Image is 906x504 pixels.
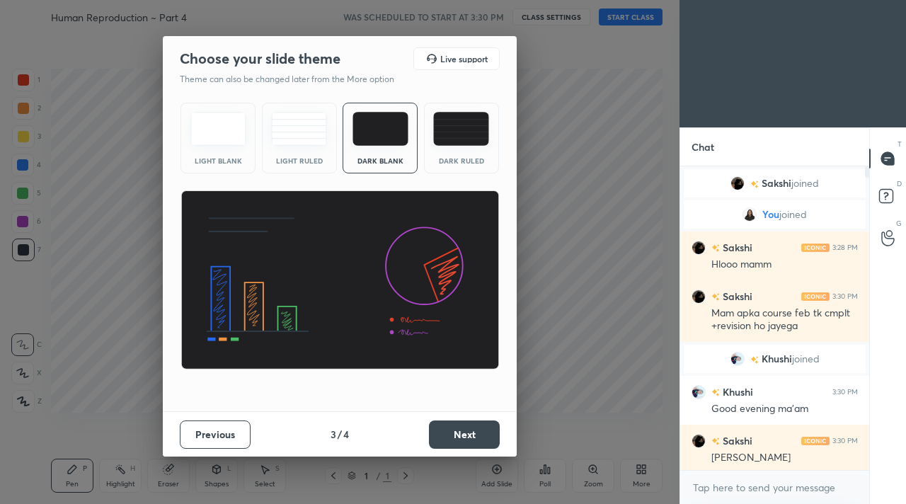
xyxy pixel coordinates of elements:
[271,157,328,164] div: Light Ruled
[680,166,869,470] div: grid
[762,178,791,189] span: Sakshi
[762,353,792,365] span: Khushi
[338,427,342,442] h4: /
[343,427,349,442] h4: 4
[180,73,409,86] p: Theme can also be changed later from the More option
[898,139,902,149] p: T
[720,240,752,255] h6: Sakshi
[832,292,858,301] div: 3:30 PM
[680,128,726,166] p: Chat
[750,356,759,364] img: no-rating-badge.077c3623.svg
[331,427,336,442] h4: 3
[730,176,745,190] img: 70e51fa12e204429abbeb9d458be0b97.jpg
[801,244,830,252] img: iconic-light.a09c19a4.png
[720,433,752,448] h6: Sakshi
[762,209,779,220] span: You
[720,289,752,304] h6: Sakshi
[791,178,819,189] span: joined
[180,190,500,370] img: darkThemeBanner.d06ce4a2.svg
[711,437,720,445] img: no-rating-badge.077c3623.svg
[692,385,706,399] img: 661d3918f5a44498b5d1d9d4206b4b22.jpg
[801,437,830,445] img: iconic-light.a09c19a4.png
[742,207,757,222] img: dbef72a569dc4e7fb15a370dab58d10a.jpg
[440,55,488,63] h5: Live support
[801,292,830,301] img: iconic-light.a09c19a4.png
[180,420,251,449] button: Previous
[711,293,720,301] img: no-rating-badge.077c3623.svg
[711,258,858,272] div: Hlooo mamm
[433,112,489,146] img: darkRuledTheme.de295e13.svg
[271,112,327,146] img: lightRuledTheme.5fabf969.svg
[792,353,820,365] span: joined
[190,157,246,164] div: Light Blank
[711,451,858,465] div: [PERSON_NAME]
[692,290,706,304] img: 70e51fa12e204429abbeb9d458be0b97.jpg
[779,209,807,220] span: joined
[711,402,858,416] div: Good evening ma'am
[692,434,706,448] img: 70e51fa12e204429abbeb9d458be0b97.jpg
[832,244,858,252] div: 3:28 PM
[180,50,340,68] h2: Choose your slide theme
[832,388,858,396] div: 3:30 PM
[750,181,759,188] img: no-rating-badge.077c3623.svg
[352,157,408,164] div: Dark Blank
[711,307,858,333] div: Mam apka course feb tk cmplt +revision ho jayega
[711,389,720,396] img: no-rating-badge.077c3623.svg
[711,244,720,252] img: no-rating-badge.077c3623.svg
[730,352,745,366] img: 661d3918f5a44498b5d1d9d4206b4b22.jpg
[429,420,500,449] button: Next
[352,112,408,146] img: darkTheme.f0cc69e5.svg
[897,178,902,189] p: D
[832,437,858,445] div: 3:30 PM
[190,112,246,146] img: lightTheme.e5ed3b09.svg
[896,218,902,229] p: G
[692,241,706,255] img: 70e51fa12e204429abbeb9d458be0b97.jpg
[720,384,753,399] h6: Khushi
[433,157,490,164] div: Dark Ruled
